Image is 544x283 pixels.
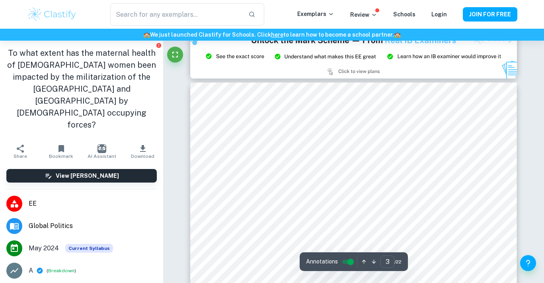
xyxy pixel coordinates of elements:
span: Global Politics [29,221,157,231]
span: Current Syllabus [65,244,113,253]
button: View [PERSON_NAME] [6,169,157,183]
h6: We just launched Clastify for Schools. Click to learn how to become a school partner. [2,30,542,39]
h6: View [PERSON_NAME] [56,171,119,180]
input: Search for any exemplars... [110,3,242,26]
span: Share [14,153,27,159]
img: Ad [190,29,517,79]
span: Bookmark [49,153,73,159]
p: A [29,266,33,275]
button: AI Assistant [82,140,123,163]
button: Download [123,140,164,163]
button: Help and Feedback [520,255,536,271]
p: Exemplars [297,10,334,18]
img: AI Assistant [97,144,106,153]
p: Review [350,10,377,19]
button: Breakdown [48,267,74,274]
span: Download [131,153,154,159]
a: Schools [393,11,415,18]
span: 🏫 [394,31,401,38]
button: Fullscreen [167,47,183,63]
span: Annotations [306,257,338,266]
button: Report issue [156,42,162,48]
div: This exemplar is based on the current syllabus. Feel free to refer to it for inspiration/ideas wh... [65,244,113,253]
span: AI Assistant [88,153,116,159]
h1: To what extent has the maternal health of [DEMOGRAPHIC_DATA] women been impacted by the militariz... [6,47,157,131]
img: Clastify logo [27,6,78,22]
span: 🏫 [143,31,150,38]
a: Login [431,11,447,18]
span: May 2024 [29,244,59,253]
span: / 22 [394,258,402,265]
button: JOIN FOR FREE [463,7,517,22]
button: Bookmark [41,140,82,163]
span: ( ) [47,267,76,275]
a: here [271,31,283,38]
span: EE [29,199,157,208]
